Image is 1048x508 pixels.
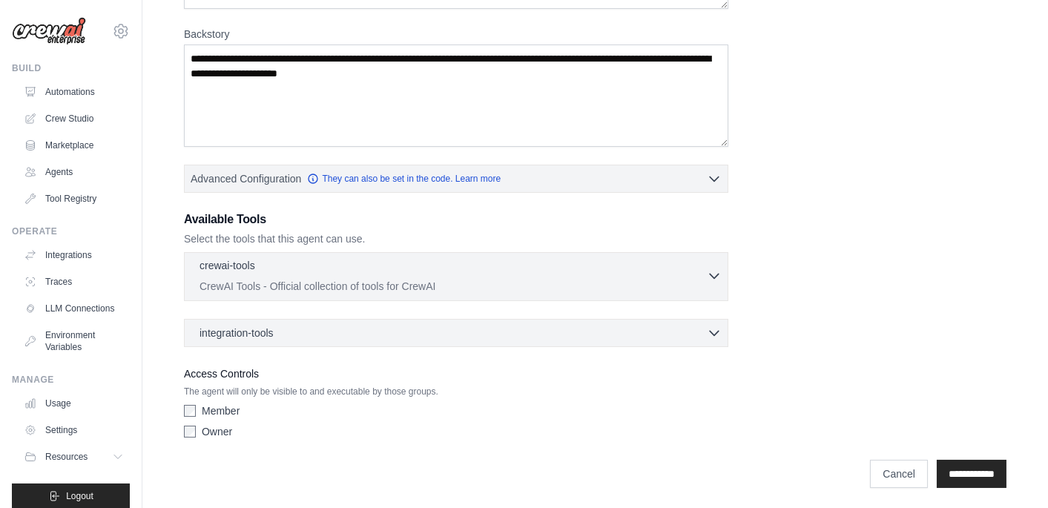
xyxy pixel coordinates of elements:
[191,171,301,186] span: Advanced Configuration
[18,445,130,469] button: Resources
[18,323,130,359] a: Environment Variables
[18,243,130,267] a: Integrations
[66,490,93,502] span: Logout
[18,80,130,104] a: Automations
[18,107,130,131] a: Crew Studio
[12,225,130,237] div: Operate
[202,424,232,439] label: Owner
[18,418,130,442] a: Settings
[18,160,130,184] a: Agents
[18,270,130,294] a: Traces
[200,326,274,340] span: integration-tools
[200,258,255,273] p: crewai-tools
[191,258,722,294] button: crewai-tools CrewAI Tools - Official collection of tools for CrewAI
[184,365,728,383] label: Access Controls
[184,386,728,398] p: The agent will only be visible to and executable by those groups.
[185,165,728,192] button: Advanced Configuration They can also be set in the code. Learn more
[184,27,728,42] label: Backstory
[18,297,130,320] a: LLM Connections
[45,451,88,463] span: Resources
[184,231,728,246] p: Select the tools that this agent can use.
[12,17,86,45] img: Logo
[307,173,501,185] a: They can also be set in the code. Learn more
[18,187,130,211] a: Tool Registry
[202,403,240,418] label: Member
[18,133,130,157] a: Marketplace
[12,62,130,74] div: Build
[18,392,130,415] a: Usage
[200,279,707,294] p: CrewAI Tools - Official collection of tools for CrewAI
[191,326,722,340] button: integration-tools
[870,460,928,488] a: Cancel
[12,374,130,386] div: Manage
[184,211,728,228] h3: Available Tools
